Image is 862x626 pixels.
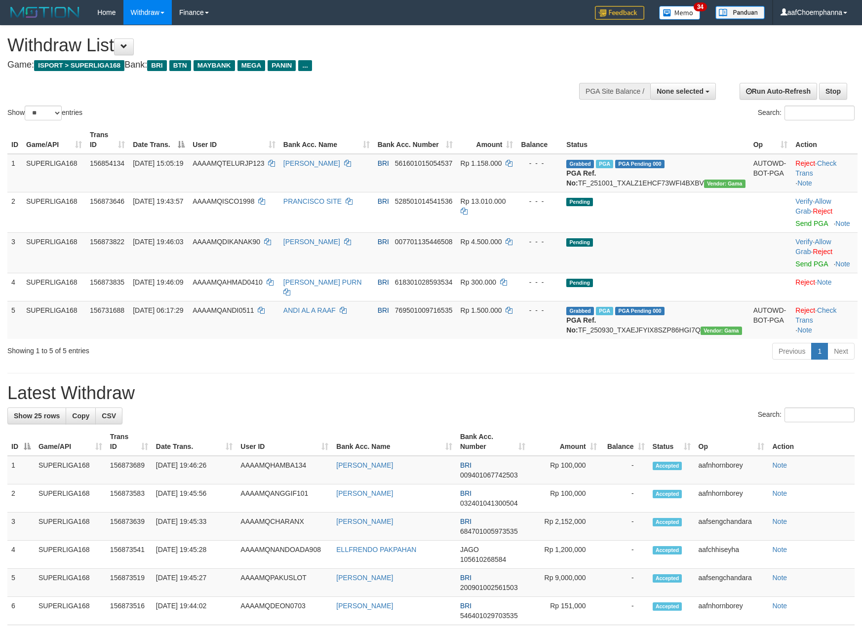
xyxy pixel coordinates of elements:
a: Reject [813,207,832,215]
button: None selected [650,83,716,100]
span: Accepted [653,518,682,526]
div: - - - [521,237,558,247]
td: AAAAMQHAMBA134 [236,456,332,484]
span: MEGA [237,60,266,71]
td: 5 [7,569,35,597]
span: Copy 618301028593534 to clipboard [395,278,453,286]
span: BTN [169,60,191,71]
label: Search: [758,407,855,422]
a: Note [772,517,787,525]
a: Note [772,602,787,610]
a: Send PGA [795,220,827,227]
a: Check Trans [795,306,836,324]
span: BRI [378,159,389,167]
td: SUPERLIGA168 [35,541,106,569]
label: Show entries [7,106,82,120]
span: BRI [460,602,471,610]
span: AAAAMQTELURJP123 [193,159,265,167]
a: Reject [813,248,832,256]
td: 3 [7,513,35,541]
th: Bank Acc. Number: activate to sort column ascending [456,428,529,456]
th: Trans ID: activate to sort column ascending [86,126,129,154]
img: panduan.png [715,6,765,19]
b: PGA Ref. No: [566,169,596,187]
td: SUPERLIGA168 [35,484,106,513]
td: Rp 100,000 [529,484,601,513]
td: 4 [7,541,35,569]
th: Bank Acc. Number: activate to sort column ascending [374,126,457,154]
span: Rp 300.000 [461,278,496,286]
span: BRI [460,574,471,582]
td: SUPERLIGA168 [35,456,106,484]
th: Action [768,428,855,456]
span: AAAAMQANDI0511 [193,306,254,314]
div: - - - [521,305,558,315]
th: Op: activate to sort column ascending [695,428,769,456]
a: ANDI AL A RAAF [283,306,336,314]
td: SUPERLIGA168 [22,192,86,232]
a: [PERSON_NAME] [283,159,340,167]
span: BRI [460,517,471,525]
span: 156873822 [90,238,124,246]
label: Search: [758,106,855,120]
span: BRI [378,238,389,246]
span: [DATE] 19:46:09 [133,278,183,286]
td: · · [791,232,858,273]
th: Status [562,126,749,154]
input: Search: [784,407,855,422]
span: BRI [378,278,389,286]
span: Copy 032401041300504 to clipboard [460,499,518,507]
a: [PERSON_NAME] [336,574,393,582]
span: AAAAMQDIKANAK90 [193,238,260,246]
td: - [601,569,649,597]
th: Amount: activate to sort column ascending [529,428,601,456]
span: Copy 546401029703535 to clipboard [460,612,518,620]
td: Rp 2,152,000 [529,513,601,541]
span: AAAAMQISCO1998 [193,197,254,205]
th: Amount: activate to sort column ascending [457,126,517,154]
img: Feedback.jpg [595,6,644,20]
td: · [791,273,858,301]
span: [DATE] 06:17:29 [133,306,183,314]
td: · · [791,192,858,232]
span: Marked by aafromsomean [596,307,613,315]
a: Next [827,343,855,360]
span: 156731688 [90,306,124,314]
th: Balance [517,126,562,154]
span: PGA Pending [615,307,665,315]
td: 2 [7,484,35,513]
a: Show 25 rows [7,407,66,424]
span: BRI [460,489,471,497]
span: Pending [566,279,593,287]
b: PGA Ref. No: [566,316,596,334]
h1: Latest Withdraw [7,383,855,403]
a: Note [772,546,787,553]
a: Note [835,220,850,227]
td: 3 [7,232,22,273]
span: 34 [694,2,707,11]
a: [PERSON_NAME] [283,238,340,246]
span: Rp 13.010.000 [461,197,506,205]
td: - [601,597,649,625]
span: BRI [147,60,166,71]
td: - [601,541,649,569]
span: Vendor URL: https://trx31.1velocity.biz [704,180,745,188]
div: Showing 1 to 5 of 5 entries [7,342,352,356]
span: [DATE] 19:43:57 [133,197,183,205]
span: ISPORT > SUPERLIGA168 [34,60,124,71]
a: Allow Grab [795,238,831,256]
th: User ID: activate to sort column ascending [189,126,279,154]
span: Rp 4.500.000 [461,238,502,246]
a: Previous [772,343,812,360]
span: Show 25 rows [14,412,60,420]
img: Button%20Memo.svg [659,6,701,20]
td: aafsengchandara [695,513,769,541]
td: 1 [7,456,35,484]
span: BRI [460,461,471,469]
a: Note [835,260,850,268]
td: Rp 1,200,000 [529,541,601,569]
th: Balance: activate to sort column ascending [601,428,649,456]
span: Copy 007701135446508 to clipboard [395,238,453,246]
td: AAAAMQDEON0703 [236,597,332,625]
span: AAAAMQAHMAD0410 [193,278,263,286]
